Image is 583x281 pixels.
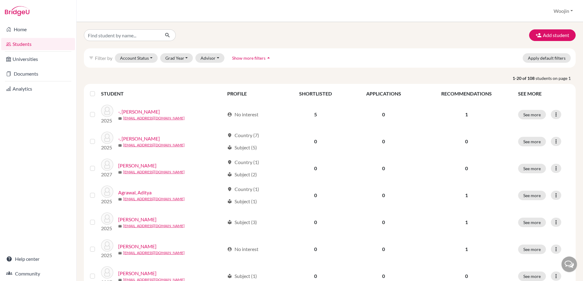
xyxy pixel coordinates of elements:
[282,236,349,263] td: 0
[101,239,113,252] img: Alahakone, Nathan
[349,182,419,209] td: 0
[101,117,113,124] p: 2025
[422,245,511,253] p: 1
[101,159,113,171] img: Adhikari, Yatharth
[349,101,419,128] td: 0
[282,209,349,236] td: 0
[349,236,419,263] td: 0
[518,164,546,173] button: See more
[282,101,349,128] td: 5
[101,212,113,225] img: Ahsan, Amir
[1,23,75,36] a: Home
[101,252,113,259] p: 2025
[118,117,122,120] span: mail
[101,225,113,232] p: 2025
[118,162,156,169] a: [PERSON_NAME]
[422,138,511,145] p: 0
[84,29,160,41] input: Find student by name...
[123,196,185,202] a: [EMAIL_ADDRESS][DOMAIN_NAME]
[227,144,257,151] div: Subject (5)
[227,172,232,177] span: local_library
[513,75,536,81] strong: 1-20 of 108
[232,55,265,61] span: Show more filters
[349,155,419,182] td: 0
[1,253,75,265] a: Help center
[227,274,232,279] span: local_library
[536,75,576,81] span: students on page 1
[551,5,576,17] button: Woojin
[195,53,224,63] button: Advisor
[422,219,511,226] p: 1
[1,68,75,80] a: Documents
[160,53,193,63] button: Grad Year
[349,128,419,155] td: 0
[118,144,122,147] span: mail
[227,199,232,204] span: local_library
[227,171,257,178] div: Subject (2)
[118,189,152,196] a: Agrawal, Aditya
[349,86,419,101] th: APPLICATIONS
[523,53,571,63] button: Apply default filters
[118,197,122,201] span: mail
[419,86,514,101] th: RECOMMENDATIONS
[282,86,349,101] th: SHORTLISTED
[101,105,113,117] img: -, Shalibeth Tiffany
[101,266,113,279] img: Alahakone, Shanessa Thisenka
[101,185,113,198] img: Agrawal, Aditya
[101,198,113,205] p: 2025
[529,29,576,41] button: Add student
[123,142,185,148] a: [EMAIL_ADDRESS][DOMAIN_NAME]
[227,53,277,63] button: Show more filtersarrow_drop_up
[101,132,113,144] img: -, Thiri Cho Thaw
[349,209,419,236] td: 0
[123,223,185,229] a: [EMAIL_ADDRESS][DOMAIN_NAME]
[118,170,122,174] span: mail
[227,112,232,117] span: account_circle
[227,132,259,139] div: Country (7)
[227,187,232,192] span: location_on
[227,198,257,205] div: Subject (1)
[227,145,232,150] span: local_library
[118,270,156,277] a: [PERSON_NAME]
[227,111,258,118] div: No interest
[227,247,232,252] span: account_circle
[518,218,546,227] button: See more
[422,111,511,118] p: 1
[89,55,94,60] i: filter_list
[227,272,257,280] div: Subject (1)
[227,245,258,253] div: No interest
[422,165,511,172] p: 0
[1,38,75,50] a: Students
[101,86,224,101] th: STUDENT
[123,250,185,256] a: [EMAIL_ADDRESS][DOMAIN_NAME]
[265,55,272,61] i: arrow_drop_up
[224,86,282,101] th: PROFILE
[5,6,29,16] img: Bridge-U
[282,182,349,209] td: 0
[518,191,546,200] button: See more
[118,251,122,255] span: mail
[518,272,546,281] button: See more
[227,220,232,225] span: local_library
[227,185,259,193] div: Country (1)
[118,108,160,115] a: -, [PERSON_NAME]
[514,86,573,101] th: SEE MORE
[227,160,232,165] span: location_on
[227,219,257,226] div: Subject (3)
[518,137,546,146] button: See more
[95,55,112,61] span: Filter by
[115,53,158,63] button: Account Status
[227,133,232,138] span: location_on
[118,224,122,228] span: mail
[1,268,75,280] a: Community
[518,245,546,254] button: See more
[518,110,546,119] button: See more
[118,135,160,142] a: -, [PERSON_NAME]
[101,144,113,151] p: 2025
[123,115,185,121] a: [EMAIL_ADDRESS][DOMAIN_NAME]
[227,159,259,166] div: Country (1)
[123,169,185,175] a: [EMAIL_ADDRESS][DOMAIN_NAME]
[282,155,349,182] td: 0
[118,216,156,223] a: [PERSON_NAME]
[101,171,113,178] p: 2027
